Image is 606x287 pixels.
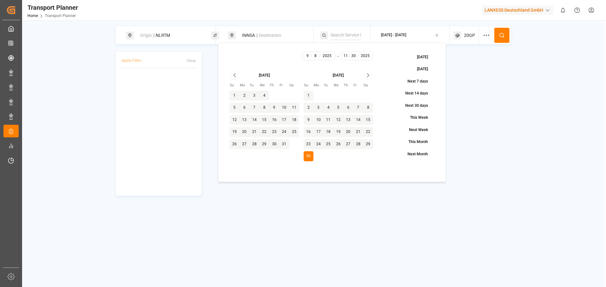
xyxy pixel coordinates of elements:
button: [DATE] [402,64,435,75]
input: M [342,53,349,59]
th: Thursday [269,83,279,89]
button: 10 [313,115,324,125]
button: 20 [343,127,353,137]
input: YYYY [320,53,334,59]
button: 19 [333,127,343,137]
button: 22 [259,127,270,137]
button: 28 [249,139,259,149]
button: 3 [249,91,259,101]
input: YYYY [359,53,372,59]
div: Transport Planner [27,3,78,12]
button: 23 [304,139,314,149]
a: Home [27,14,38,18]
button: 26 [229,139,240,149]
th: Thursday [343,83,353,89]
span: / [319,53,321,59]
button: 29 [259,139,270,149]
button: Next 7 days [393,76,435,87]
button: 25 [289,127,299,137]
button: 27 [240,139,250,149]
button: 21 [249,127,259,137]
th: Sunday [304,83,314,89]
span: / [311,53,312,59]
button: 30 [304,151,314,161]
div: - [337,52,339,60]
button: 9 [304,115,314,125]
button: 5 [229,103,240,113]
button: 16 [269,115,279,125]
th: Monday [240,83,250,89]
button: 1 [229,91,240,101]
button: 6 [343,103,353,113]
button: 27 [343,139,353,149]
button: This Week [395,112,435,123]
button: 17 [313,127,324,137]
span: Origin || [140,33,155,38]
button: Next 14 days [391,88,435,99]
button: 10 [279,103,289,113]
div: INNSA [238,30,306,41]
button: 15 [259,115,270,125]
div: [DATE] [333,73,344,78]
span: 20GP [464,32,475,39]
input: M [304,53,311,59]
button: 13 [240,115,250,125]
button: 31 [279,139,289,149]
th: Tuesday [249,83,259,89]
th: Wednesday [333,83,343,89]
button: [DATE] - [DATE] [374,29,446,42]
button: 17 [279,115,289,125]
button: 25 [324,139,334,149]
button: Go to next month [364,72,372,79]
button: show 0 new notifications [556,3,570,17]
button: 4 [259,91,270,101]
button: 9 [269,103,279,113]
button: 7 [249,103,259,113]
button: 3 [313,103,324,113]
th: Wednesday [259,83,270,89]
th: Friday [353,83,363,89]
button: 19 [229,127,240,137]
button: 22 [363,127,373,137]
button: 16 [304,127,314,137]
button: 28 [353,139,363,149]
button: 8 [363,103,373,113]
button: Next Week [395,124,435,135]
button: 6 [240,103,250,113]
input: D [312,53,320,59]
button: This Month [394,137,435,148]
button: 5 [333,103,343,113]
button: 24 [313,139,324,149]
th: Friday [279,83,289,89]
button: 12 [229,115,240,125]
th: Sunday [229,83,240,89]
button: 21 [353,127,363,137]
th: Saturday [289,83,299,89]
button: 1 [304,91,314,101]
button: 24 [279,127,289,137]
div: Clear [187,58,196,64]
button: 2 [240,91,250,101]
button: 7 [353,103,363,113]
button: Help Center [570,3,584,17]
div: [DATE] [259,73,270,78]
button: 20 [240,127,250,137]
button: 4 [324,103,334,113]
div: [DATE] - [DATE] [381,32,406,38]
button: 18 [289,115,299,125]
button: 26 [333,139,343,149]
button: 14 [353,115,363,125]
th: Saturday [363,83,373,89]
button: 12 [333,115,343,125]
button: 13 [343,115,353,125]
button: 15 [363,115,373,125]
th: Monday [313,83,324,89]
button: Next 30 days [391,100,435,111]
button: 11 [289,103,299,113]
button: 29 [363,139,373,149]
button: 14 [249,115,259,125]
button: 2 [304,103,314,113]
button: 30 [269,139,279,149]
button: 11 [324,115,334,125]
button: Go to previous month [231,72,239,79]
